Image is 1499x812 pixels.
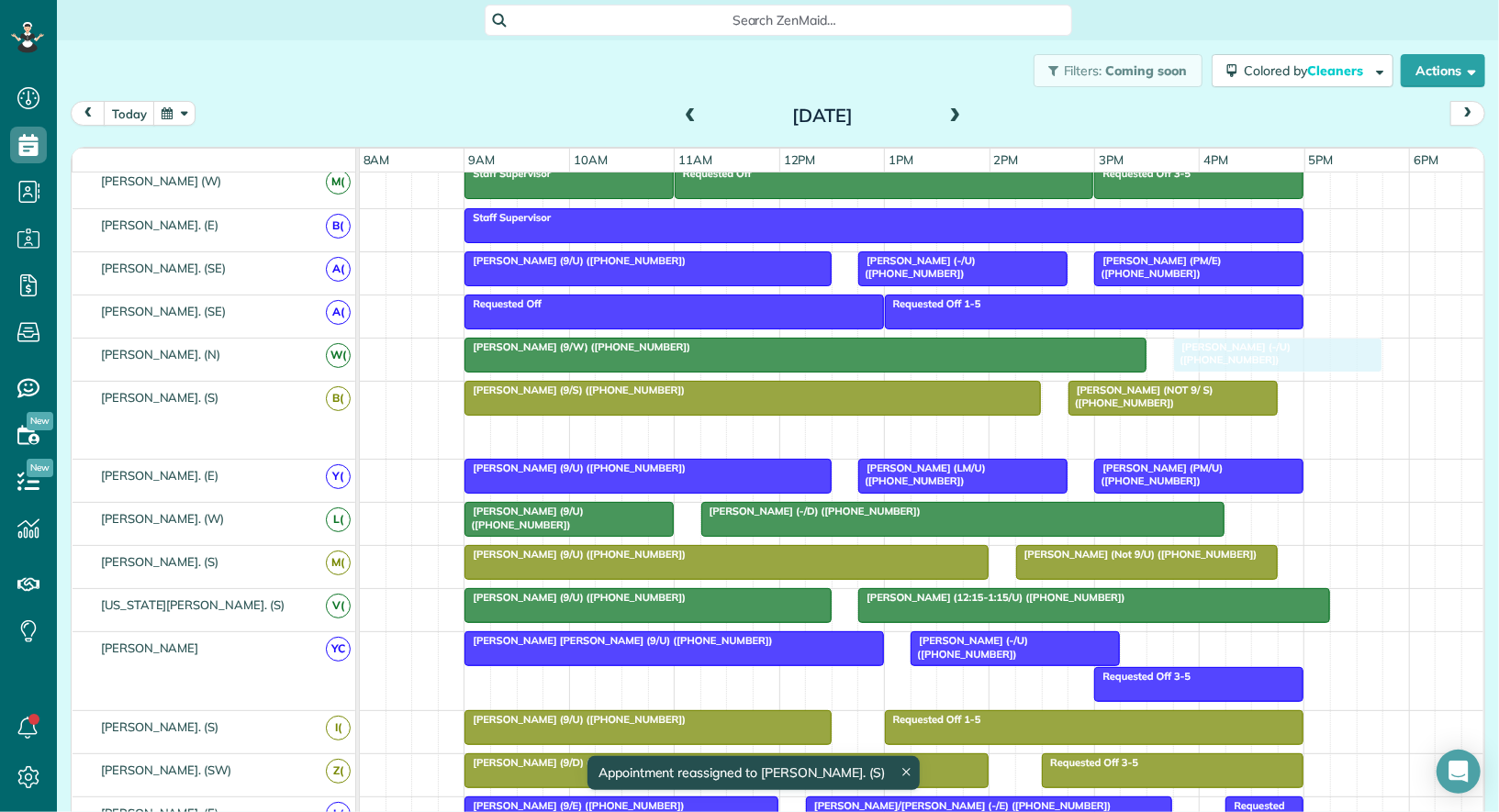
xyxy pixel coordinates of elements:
span: [PERSON_NAME]. (W) [97,511,228,526]
span: Requested Off [464,297,543,310]
span: [PERSON_NAME]. (SE) [97,261,229,275]
span: Requested Off 1-5 [884,713,982,726]
span: 2pm [990,152,1023,167]
span: [PERSON_NAME] (12:15-1:15/U) ([PHONE_NUMBER]) [857,591,1126,604]
span: [PERSON_NAME]. (S) [97,554,222,569]
span: [PERSON_NAME]. (E) [97,217,222,232]
button: Colored byCleaners [1212,54,1393,87]
span: A( [326,257,351,282]
span: [PERSON_NAME] (9/U) ([PHONE_NUMBER]) [464,591,687,604]
span: Staff Supervisor [464,211,552,224]
span: Coming soon [1105,62,1188,79]
span: Z( [326,759,351,784]
span: [PERSON_NAME]. (S) [97,390,222,405]
span: B( [326,214,351,239]
span: Requested Off 3-5 [1041,756,1139,769]
span: YC [326,637,351,662]
span: [PERSON_NAME] (9/E) ([PHONE_NUMBER]) [464,799,685,812]
span: Requested Off [674,167,753,180]
span: [PERSON_NAME] [PERSON_NAME] (9/U) ([PHONE_NUMBER]) [464,634,773,647]
span: [PERSON_NAME] (-/U) ([PHONE_NUMBER]) [1172,340,1291,366]
span: [US_STATE][PERSON_NAME]. (S) [97,597,288,612]
span: 1pm [885,152,917,167]
span: [PERSON_NAME] [97,640,203,655]
span: [PERSON_NAME] (PM/U) ([PHONE_NUMBER]) [1093,462,1223,487]
span: 6pm [1410,152,1442,167]
span: B( [326,386,351,411]
h2: [DATE] [708,106,937,126]
span: 9am [464,152,498,167]
span: [PERSON_NAME]. (N) [97,347,224,362]
span: 8am [360,152,394,167]
span: 5pm [1305,152,1337,167]
span: Staff Supervisor [464,167,552,180]
span: Requested Off 3-5 [1093,670,1191,683]
span: [PERSON_NAME]. (SE) [97,304,229,318]
span: [PERSON_NAME] (9/U) ([PHONE_NUMBER]) [464,505,584,530]
span: [PERSON_NAME] (9/U) ([PHONE_NUMBER]) [464,713,687,726]
span: 12pm [780,152,820,167]
span: 10am [570,152,611,167]
span: V( [326,594,351,618]
span: 3pm [1095,152,1127,167]
span: [PERSON_NAME] (Not 9/U) ([PHONE_NUMBER]) [1015,548,1258,561]
span: [PERSON_NAME] (PM/E) ([PHONE_NUMBER]) [1093,254,1221,280]
span: New [27,459,53,477]
span: W( [326,343,351,368]
span: Requested Off 1-5 [884,297,982,310]
span: L( [326,507,351,532]
span: [PERSON_NAME] (-/U) ([PHONE_NUMBER]) [910,634,1028,660]
span: [PERSON_NAME]/[PERSON_NAME] (-/E) ([PHONE_NUMBER]) [805,799,1113,812]
span: I( [326,716,351,740]
span: M( [326,551,351,575]
span: [PERSON_NAME] (NOT 9/ S) ([PHONE_NUMBER]) [1068,384,1214,409]
span: Y( [326,464,351,489]
span: Filters: [1064,62,1102,79]
span: M( [326,170,351,195]
span: [PERSON_NAME] (9/W) ([PHONE_NUMBER]) [464,340,691,353]
span: 4pm [1200,152,1232,167]
span: [PERSON_NAME] (W) [97,173,225,188]
span: [PERSON_NAME]. (S) [97,719,222,734]
span: New [27,412,53,430]
button: prev [71,101,106,126]
span: 11am [675,152,716,167]
button: today [104,101,155,126]
span: [PERSON_NAME] (9/U) ([PHONE_NUMBER]) [464,548,687,561]
span: [PERSON_NAME] (-/D) ([PHONE_NUMBER]) [700,505,922,517]
span: [PERSON_NAME] (-/U) ([PHONE_NUMBER]) [857,254,976,280]
span: [PERSON_NAME] (9/S) ([PHONE_NUMBER]) [464,384,686,396]
button: Actions [1401,54,1485,87]
span: Requested Off 3-5 [1093,167,1191,180]
span: [PERSON_NAME] (9/U) ([PHONE_NUMBER]) [464,254,687,267]
span: [PERSON_NAME] (9/U) ([PHONE_NUMBER]) [464,462,687,474]
button: next [1450,101,1485,126]
span: Colored by [1244,62,1370,79]
div: Appointment reassigned to [PERSON_NAME]. (S) [587,756,920,790]
div: Open Intercom Messenger [1437,750,1481,794]
span: [PERSON_NAME] (9/D) ([PHONE_NUMBER]) [464,756,687,769]
span: [PERSON_NAME]. (SW) [97,762,235,777]
span: A( [326,300,351,325]
span: [PERSON_NAME]. (E) [97,468,222,483]
span: [PERSON_NAME] (LM/U) ([PHONE_NUMBER]) [857,462,986,487]
span: Cleaners [1307,62,1366,79]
